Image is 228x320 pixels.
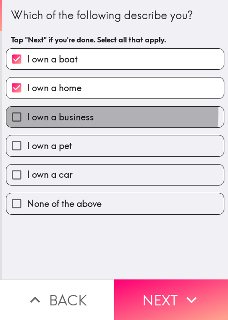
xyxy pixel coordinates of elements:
button: I own a boat [6,49,224,69]
span: I own a pet [27,139,72,152]
button: None of the above [6,193,224,214]
span: I own a car [27,168,73,181]
span: None of the above [27,197,102,210]
span: I own a home [27,82,82,94]
div: Which of the following describe you? [11,8,219,23]
button: I own a pet [6,135,224,156]
h6: Tap "Next" if you're done. Select all that apply. [11,35,219,45]
button: I own a home [6,77,224,98]
button: I own a car [6,165,224,185]
button: I own a business [6,107,224,127]
span: I own a business [27,111,94,124]
button: Next [114,279,228,320]
span: I own a boat [27,53,78,66]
